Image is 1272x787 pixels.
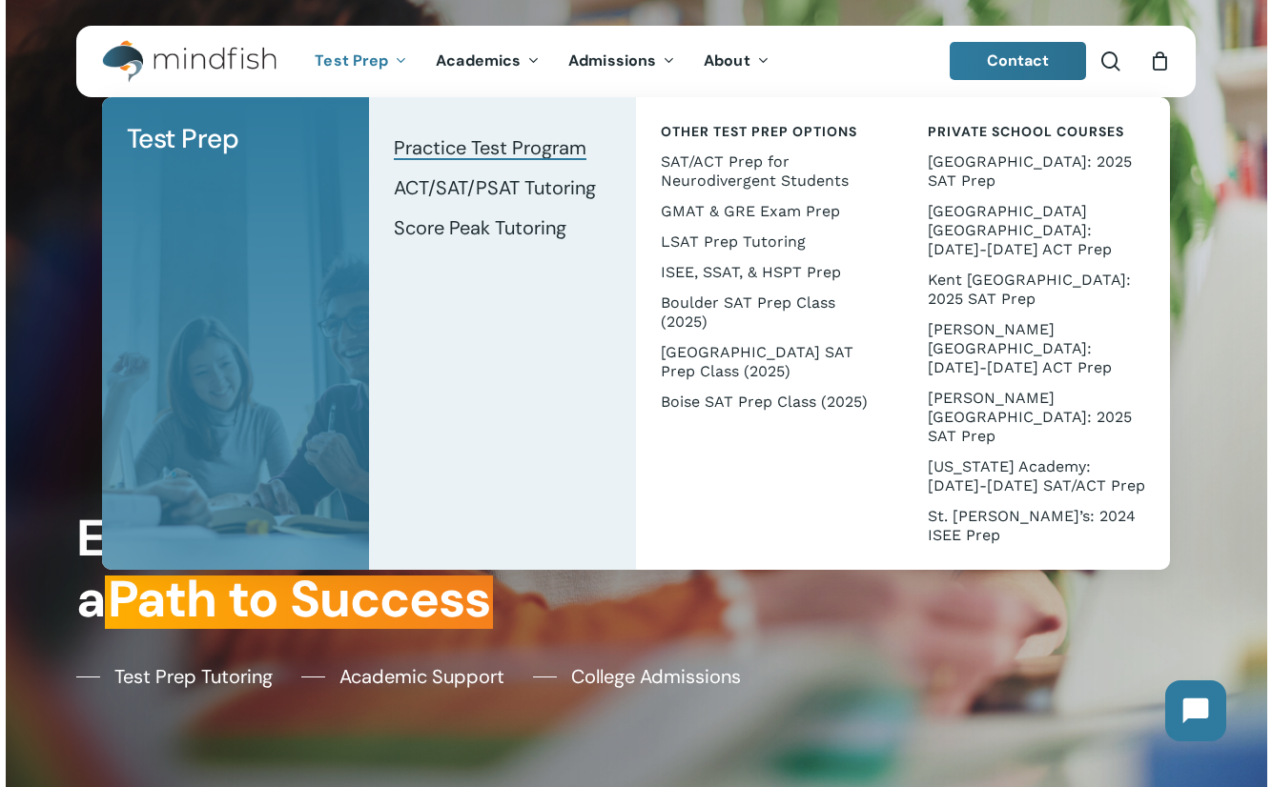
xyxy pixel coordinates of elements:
a: SAT/ACT Prep for Neurodivergent Students [655,147,884,196]
a: Contact [950,42,1087,80]
a: Cart [1149,50,1170,71]
span: [GEOGRAPHIC_DATA] [GEOGRAPHIC_DATA]: [DATE]-[DATE] ACT Prep [928,202,1112,258]
a: College Admissions [533,662,741,691]
a: Score Peak Tutoring [388,208,617,248]
h1: Every Student Has a [76,508,625,630]
a: St. [PERSON_NAME]’s: 2024 ISEE Prep [922,501,1151,551]
header: Main Menu [76,26,1196,97]
a: Private School Courses [922,116,1151,147]
span: Boulder SAT Prep Class (2025) [661,293,835,331]
span: [PERSON_NAME][GEOGRAPHIC_DATA]: [DATE]-[DATE] ACT Prep [928,320,1112,376]
span: Academics [436,50,521,71]
span: About [704,50,750,71]
span: [GEOGRAPHIC_DATA]: 2025 SAT Prep [928,152,1132,190]
em: Path to Success [105,566,493,633]
span: [US_STATE] Academy: [DATE]-[DATE] SAT/ACT Prep [928,457,1145,494]
a: ACT/SAT/PSAT Tutoring [388,168,617,208]
span: Score Peak Tutoring [394,215,566,240]
a: Boulder SAT Prep Class (2025) [655,288,884,337]
a: [PERSON_NAME][GEOGRAPHIC_DATA]: 2025 SAT Prep [922,383,1151,452]
a: Test Prep [300,53,421,70]
span: SAT/ACT Prep for Neurodivergent Students [661,152,849,190]
span: [PERSON_NAME][GEOGRAPHIC_DATA]: 2025 SAT Prep [928,389,1132,445]
span: Private School Courses [928,123,1124,140]
a: Admissions [554,53,689,70]
nav: Main Menu [300,26,783,97]
span: Contact [987,50,1050,71]
span: Test Prep [127,121,239,156]
a: About [689,53,784,70]
span: Admissions [568,50,656,71]
span: Test Prep Tutoring [114,662,273,691]
a: [GEOGRAPHIC_DATA] SAT Prep Class (2025) [655,337,884,387]
a: Boise SAT Prep Class (2025) [655,387,884,417]
a: Kent [GEOGRAPHIC_DATA]: 2025 SAT Prep [922,265,1151,314]
a: [US_STATE] Academy: [DATE]-[DATE] SAT/ACT Prep [922,452,1151,501]
span: Practice Test Program [394,135,586,160]
span: [GEOGRAPHIC_DATA] SAT Prep Class (2025) [661,343,853,380]
a: Test Prep [121,116,350,162]
a: LSAT Prep Tutoring [655,227,884,257]
a: Other Test Prep Options [655,116,884,147]
span: LSAT Prep Tutoring [661,232,806,251]
span: ACT/SAT/PSAT Tutoring [394,175,596,200]
span: Test Prep [315,50,388,71]
iframe: Chatbot [1146,661,1245,760]
span: Kent [GEOGRAPHIC_DATA]: 2025 SAT Prep [928,271,1131,308]
a: Practice Test Program [388,128,617,168]
span: Boise SAT Prep Class (2025) [661,393,868,411]
span: Academic Support [339,662,504,691]
span: Other Test Prep Options [661,123,857,140]
a: [GEOGRAPHIC_DATA] [GEOGRAPHIC_DATA]: [DATE]-[DATE] ACT Prep [922,196,1151,265]
a: [PERSON_NAME][GEOGRAPHIC_DATA]: [DATE]-[DATE] ACT Prep [922,314,1151,383]
a: Test Prep Tutoring [76,662,273,691]
span: ISEE, SSAT, & HSPT Prep [661,263,841,281]
a: GMAT & GRE Exam Prep [655,196,884,227]
a: ISEE, SSAT, & HSPT Prep [655,257,884,288]
span: St. [PERSON_NAME]’s: 2024 ISEE Prep [928,507,1136,544]
span: College Admissions [571,662,741,691]
a: [GEOGRAPHIC_DATA]: 2025 SAT Prep [922,147,1151,196]
a: Academic Support [301,662,504,691]
span: GMAT & GRE Exam Prep [661,202,840,220]
a: Academics [421,53,554,70]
